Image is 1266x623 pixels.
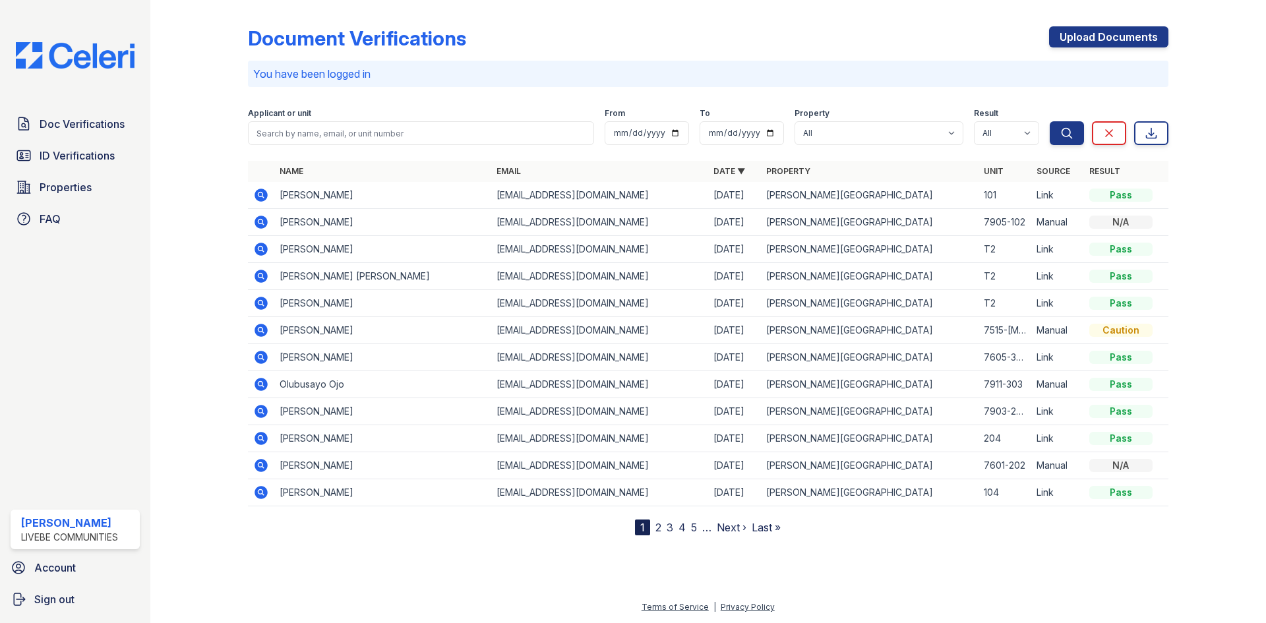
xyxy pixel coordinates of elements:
[274,398,491,425] td: [PERSON_NAME]
[497,166,521,176] a: Email
[761,182,978,209] td: [PERSON_NAME][GEOGRAPHIC_DATA]
[1089,324,1153,337] div: Caution
[655,521,661,534] a: 2
[708,182,761,209] td: [DATE]
[274,479,491,506] td: [PERSON_NAME]
[5,586,145,612] a: Sign out
[761,317,978,344] td: [PERSON_NAME][GEOGRAPHIC_DATA]
[21,531,118,544] div: LiveBe Communities
[979,344,1031,371] td: 7605-302
[795,108,829,119] label: Property
[979,236,1031,263] td: T2
[491,263,708,290] td: [EMAIL_ADDRESS][DOMAIN_NAME]
[761,452,978,479] td: [PERSON_NAME][GEOGRAPHIC_DATA]
[40,148,115,163] span: ID Verifications
[491,344,708,371] td: [EMAIL_ADDRESS][DOMAIN_NAME]
[274,317,491,344] td: [PERSON_NAME]
[761,290,978,317] td: [PERSON_NAME][GEOGRAPHIC_DATA]
[40,179,92,195] span: Properties
[11,142,140,169] a: ID Verifications
[1089,486,1153,499] div: Pass
[1031,182,1084,209] td: Link
[1089,351,1153,364] div: Pass
[708,398,761,425] td: [DATE]
[708,290,761,317] td: [DATE]
[11,111,140,137] a: Doc Verifications
[1049,26,1168,47] a: Upload Documents
[713,166,745,176] a: Date ▼
[21,515,118,531] div: [PERSON_NAME]
[1031,479,1084,506] td: Link
[678,521,686,534] a: 4
[1031,209,1084,236] td: Manual
[708,209,761,236] td: [DATE]
[766,166,810,176] a: Property
[491,317,708,344] td: [EMAIL_ADDRESS][DOMAIN_NAME]
[700,108,710,119] label: To
[274,344,491,371] td: [PERSON_NAME]
[717,521,746,534] a: Next ›
[761,344,978,371] td: [PERSON_NAME][GEOGRAPHIC_DATA]
[642,602,709,612] a: Terms of Service
[1031,263,1084,290] td: Link
[708,452,761,479] td: [DATE]
[1089,216,1153,229] div: N/A
[1031,344,1084,371] td: Link
[253,66,1163,82] p: You have been logged in
[1089,459,1153,472] div: N/A
[1089,189,1153,202] div: Pass
[708,479,761,506] td: [DATE]
[274,452,491,479] td: [PERSON_NAME]
[713,602,716,612] div: |
[1089,270,1153,283] div: Pass
[248,108,311,119] label: Applicant or unit
[979,425,1031,452] td: 204
[491,398,708,425] td: [EMAIL_ADDRESS][DOMAIN_NAME]
[1031,236,1084,263] td: Link
[752,521,781,534] a: Last »
[40,211,61,227] span: FAQ
[708,344,761,371] td: [DATE]
[1089,405,1153,418] div: Pass
[491,479,708,506] td: [EMAIL_ADDRESS][DOMAIN_NAME]
[761,398,978,425] td: [PERSON_NAME][GEOGRAPHIC_DATA]
[491,290,708,317] td: [EMAIL_ADDRESS][DOMAIN_NAME]
[1089,166,1120,176] a: Result
[1089,297,1153,310] div: Pass
[979,182,1031,209] td: 101
[1031,398,1084,425] td: Link
[1089,378,1153,391] div: Pass
[761,371,978,398] td: [PERSON_NAME][GEOGRAPHIC_DATA]
[667,521,673,534] a: 3
[979,263,1031,290] td: T2
[979,452,1031,479] td: 7601-202
[1089,243,1153,256] div: Pass
[248,121,594,145] input: Search by name, email, or unit number
[761,236,978,263] td: [PERSON_NAME][GEOGRAPHIC_DATA]
[34,560,76,576] span: Account
[708,371,761,398] td: [DATE]
[11,206,140,232] a: FAQ
[491,452,708,479] td: [EMAIL_ADDRESS][DOMAIN_NAME]
[491,209,708,236] td: [EMAIL_ADDRESS][DOMAIN_NAME]
[274,182,491,209] td: [PERSON_NAME]
[974,108,998,119] label: Result
[491,371,708,398] td: [EMAIL_ADDRESS][DOMAIN_NAME]
[274,236,491,263] td: [PERSON_NAME]
[979,317,1031,344] td: 7515-[MEDICAL_DATA]
[280,166,303,176] a: Name
[979,290,1031,317] td: T2
[491,425,708,452] td: [EMAIL_ADDRESS][DOMAIN_NAME]
[708,317,761,344] td: [DATE]
[761,263,978,290] td: [PERSON_NAME][GEOGRAPHIC_DATA]
[1031,452,1084,479] td: Manual
[1031,290,1084,317] td: Link
[274,263,491,290] td: [PERSON_NAME] [PERSON_NAME]
[274,209,491,236] td: [PERSON_NAME]
[708,263,761,290] td: [DATE]
[40,116,125,132] span: Doc Verifications
[979,479,1031,506] td: 104
[274,290,491,317] td: [PERSON_NAME]
[605,108,625,119] label: From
